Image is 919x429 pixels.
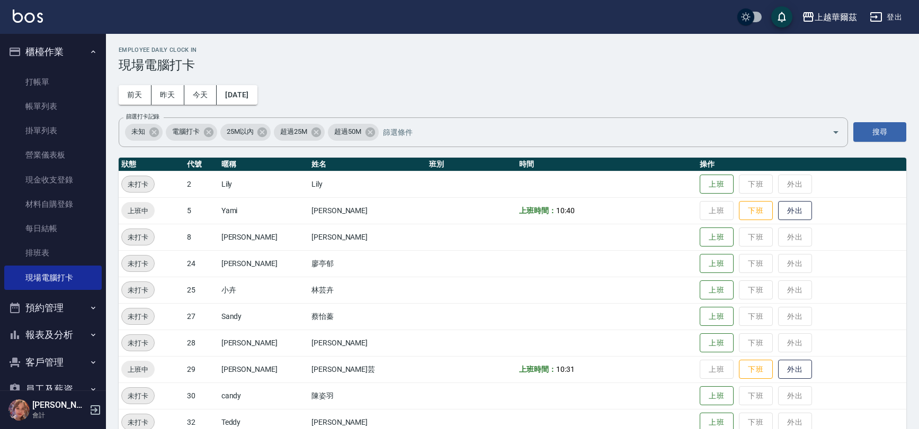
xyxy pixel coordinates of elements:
[815,11,857,24] div: 上越華爾茲
[556,365,575,373] span: 10:31
[309,171,426,197] td: Lily
[219,250,309,277] td: [PERSON_NAME]
[184,277,219,303] td: 25
[556,206,575,215] span: 10:40
[798,6,861,28] button: 上越華爾茲
[125,124,163,141] div: 未知
[122,311,154,322] span: 未打卡
[739,201,773,221] button: 下班
[309,197,426,224] td: [PERSON_NAME]
[184,382,219,409] td: 30
[519,206,556,215] b: 上班時間：
[4,321,102,349] button: 報表及分析
[122,337,154,349] span: 未打卡
[219,356,309,382] td: [PERSON_NAME]
[184,330,219,356] td: 28
[32,410,86,420] p: 會計
[13,10,43,23] img: Logo
[184,224,219,250] td: 8
[4,376,102,403] button: 員工及薪資
[4,94,102,118] a: 帳單列表
[219,224,309,250] td: [PERSON_NAME]
[4,216,102,241] a: 每日結帳
[122,179,154,190] span: 未打卡
[4,118,102,143] a: 掛單列表
[700,333,734,353] button: 上班
[219,382,309,409] td: candy
[309,382,426,409] td: 陳姿羽
[778,201,812,221] button: 外出
[778,360,812,379] button: 外出
[219,197,309,224] td: Yami
[119,85,151,105] button: 前天
[328,126,368,137] span: 超過50M
[4,168,102,192] a: 現金收支登錄
[219,158,309,171] th: 暱稱
[309,250,426,277] td: 廖亭郁
[4,143,102,167] a: 營業儀表板
[4,192,102,216] a: 材料自購登錄
[122,390,154,401] span: 未打卡
[827,124,844,141] button: Open
[184,158,219,171] th: 代號
[700,175,734,194] button: 上班
[4,70,102,94] a: 打帳單
[4,241,102,265] a: 排班表
[700,227,734,247] button: 上班
[309,277,426,303] td: 林芸卉
[700,254,734,273] button: 上班
[219,303,309,330] td: Sandy
[184,171,219,197] td: 2
[309,224,426,250] td: [PERSON_NAME]
[121,205,155,216] span: 上班中
[380,123,814,141] input: 篩選條件
[184,85,217,105] button: 今天
[771,6,792,28] button: save
[700,386,734,406] button: 上班
[309,158,426,171] th: 姓名
[121,364,155,375] span: 上班中
[516,158,697,171] th: 時間
[184,250,219,277] td: 24
[328,124,379,141] div: 超過50M
[166,124,217,141] div: 電腦打卡
[184,197,219,224] td: 5
[217,85,257,105] button: [DATE]
[700,307,734,326] button: 上班
[274,126,314,137] span: 超過25M
[219,330,309,356] td: [PERSON_NAME]
[697,158,906,171] th: 操作
[220,124,271,141] div: 25M以內
[125,126,151,137] span: 未知
[122,232,154,243] span: 未打卡
[866,7,906,27] button: 登出
[184,356,219,382] td: 29
[122,285,154,296] span: 未打卡
[122,417,154,428] span: 未打卡
[119,158,184,171] th: 狀態
[32,400,86,410] h5: [PERSON_NAME]
[126,113,159,121] label: 篩選打卡記錄
[166,126,206,137] span: 電腦打卡
[122,258,154,269] span: 未打卡
[739,360,773,379] button: 下班
[4,38,102,66] button: 櫃檯作業
[309,303,426,330] td: 蔡怡蓁
[309,356,426,382] td: [PERSON_NAME]芸
[4,294,102,322] button: 預約管理
[4,266,102,290] a: 現場電腦打卡
[119,47,906,53] h2: Employee Daily Clock In
[309,330,426,356] td: [PERSON_NAME]
[151,85,184,105] button: 昨天
[4,349,102,376] button: 客戶管理
[220,126,260,137] span: 25M以內
[184,303,219,330] td: 27
[8,399,30,421] img: Person
[853,122,906,142] button: 搜尋
[219,171,309,197] td: Lily
[274,124,325,141] div: 超過25M
[426,158,516,171] th: 班別
[519,365,556,373] b: 上班時間：
[219,277,309,303] td: 小卉
[700,280,734,300] button: 上班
